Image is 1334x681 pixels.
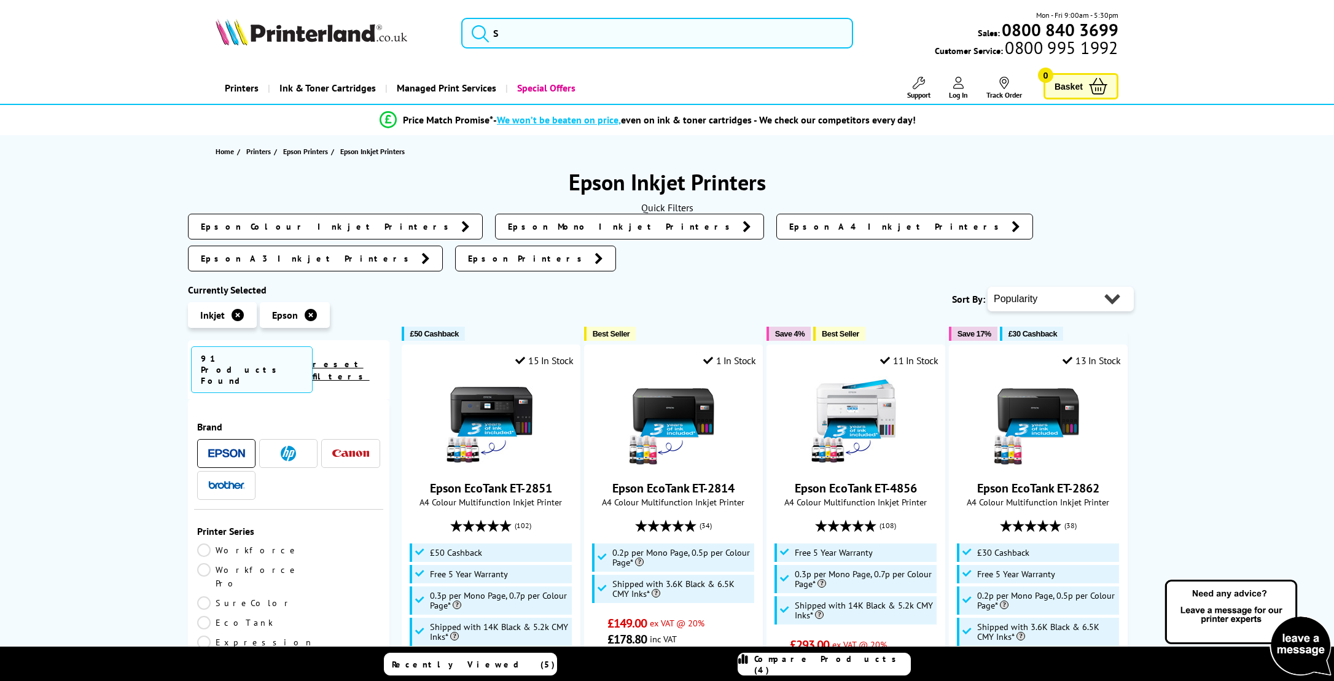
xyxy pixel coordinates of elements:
a: Epson EcoTank ET-2814 [612,480,735,496]
span: A4 Colour Multifunction Inkjet Printer [956,496,1121,508]
button: £50 Cashback [402,327,465,341]
span: £149.00 [607,615,647,631]
span: Inkjet [200,309,225,321]
h1: Epson Inkjet Printers [188,168,1146,197]
span: Compare Products (4) [754,653,910,675]
span: Save 4% [775,329,805,338]
span: (38) [1064,514,1077,537]
button: £30 Cashback [1000,327,1063,341]
img: Brother [208,481,245,489]
span: £50 Cashback [430,548,482,558]
input: S [461,18,853,49]
a: Printers [246,145,274,158]
img: HP [281,446,296,461]
a: Recently Viewed (5) [384,653,557,675]
span: 0.3p per Mono Page, 0.7p per Colour Page* [430,591,569,610]
span: Printers [246,145,271,158]
a: Epson Colour Inkjet Printers [188,214,483,239]
span: 0.2p per Mono Page, 0.5p per Colour Page* [612,548,751,567]
img: Epson EcoTank ET-2814 [627,376,719,468]
a: Epson EcoTank ET-2851 [445,458,537,470]
a: Printerland Logo [216,18,446,48]
a: SureColor [197,596,293,610]
span: 0800 995 1992 [1003,42,1118,53]
span: Recently Viewed (5) [392,659,555,670]
div: 1 In Stock [703,354,756,367]
div: - even on ink & toner cartridges - We check our competitors every day! [493,114,916,126]
span: £293.00 [790,637,830,653]
span: (108) [880,514,896,537]
span: Epson Colour Inkjet Printers [201,220,455,233]
span: Epson A4 Inkjet Printers [789,220,1005,233]
img: Printerland Logo [216,18,407,45]
div: Currently Selected [188,284,389,296]
a: Epson EcoTank ET-2851 [430,480,552,496]
span: Shipped with 3.6K Black & 6.5K CMY Inks* [977,622,1116,642]
span: 0.2p per Mono Page, 0.5p per Colour Page* [977,591,1116,610]
span: Free 5 Year Warranty [795,548,873,558]
span: inc VAT [650,633,677,645]
a: Epson EcoTank ET-2862 [977,480,1099,496]
a: Workforce Pro [197,563,299,590]
span: Printer Series [197,525,380,537]
img: Open Live Chat window [1162,578,1334,679]
span: Epson Mono Inkjet Printers [508,220,736,233]
span: Save 17% [958,329,991,338]
span: Best Seller [593,329,630,338]
div: Quick Filters [188,201,1146,214]
div: 15 In Stock [515,354,573,367]
a: Canon [332,446,369,461]
span: Epson [272,309,298,321]
span: Epson Printers [283,145,328,158]
span: (102) [515,514,531,537]
a: EcoTank [197,616,289,629]
a: Epson EcoTank ET-4856 [809,458,902,470]
a: Epson Printers [455,246,616,271]
span: A4 Colour Multifunction Inkjet Printer [591,496,756,508]
span: A4 Colour Multifunction Inkjet Printer [408,496,574,508]
span: £30 Cashback [977,548,1029,558]
span: Brand [197,421,380,433]
span: £178.80 [607,631,647,647]
a: Epson EcoTank ET-2862 [992,458,1084,470]
span: 0 [1038,68,1053,83]
a: reset filters [313,359,370,382]
a: Epson A3 Inkjet Printers [188,246,443,271]
a: Epson Printers [283,145,331,158]
span: ex VAT @ 20% [650,617,704,629]
img: Canon [332,449,369,457]
span: ex VAT @ 20% [832,639,887,650]
span: Shipped with 14K Black & 5.2k CMY Inks* [430,622,569,642]
span: Free 5 Year Warranty [430,569,508,579]
li: modal_Promise [182,109,1114,131]
a: Basket 0 [1043,73,1118,99]
span: Customer Service: [935,42,1118,56]
img: Epson [208,449,245,458]
span: Shipped with 14K Black & 5.2k CMY Inks* [795,601,934,620]
span: £30 Cashback [1008,329,1057,338]
span: £50 Cashback [410,329,459,338]
a: Special Offers [505,72,585,104]
img: Epson EcoTank ET-2851 [445,376,537,468]
span: (34) [700,514,712,537]
a: Compare Products (4) [738,653,911,675]
span: 91 Products Found [191,346,313,393]
span: Sales: [978,27,1000,39]
span: Shipped with 3.6K Black & 6.5K CMY Inks* [612,579,751,599]
span: Basket [1055,78,1083,95]
b: 0800 840 3699 [1002,18,1118,41]
span: Sort By: [952,293,985,305]
a: Log In [949,77,968,99]
span: Free 5 Year Warranty [977,569,1055,579]
a: Ink & Toner Cartridges [268,72,385,104]
img: Epson EcoTank ET-4856 [809,376,902,468]
button: Save 4% [766,327,811,341]
a: Managed Print Services [385,72,505,104]
span: We won’t be beaten on price, [497,114,621,126]
div: 11 In Stock [880,354,938,367]
a: Brother [208,478,245,493]
a: HP [270,446,307,461]
span: Best Seller [822,329,859,338]
button: Best Seller [813,327,865,341]
a: Workforce [197,543,299,557]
